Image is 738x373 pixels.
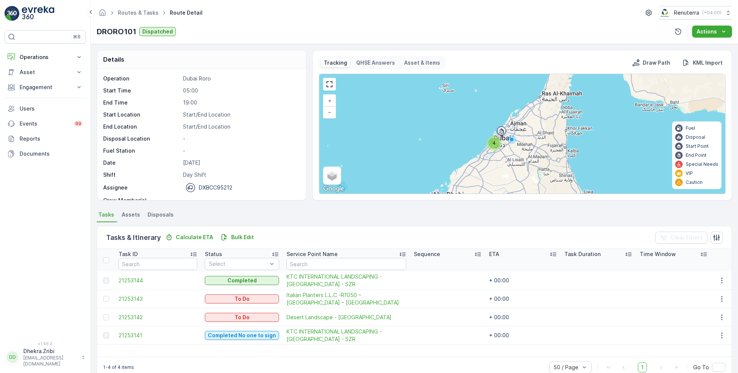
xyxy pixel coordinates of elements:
p: 1-4 of 4 items [103,364,134,370]
input: Search [119,258,197,270]
span: 1 [638,362,647,372]
span: Italian Planters L.L.C -R1050 – [GEOGRAPHIC_DATA] – [GEOGRAPHIC_DATA] [287,291,406,306]
button: KML Import [679,58,726,67]
a: KTC INTERNATIONAL LANDSCAPING - Emirates Towers - SZR [287,328,406,343]
p: Operations [20,53,71,61]
p: Special Needs [686,161,718,167]
span: Assets [122,211,140,218]
p: Dispatched [142,28,173,35]
p: Start Location [103,111,180,118]
a: KTC INTERNATIONAL LANDSCAPING - Emirates Towers - SZR [287,273,406,288]
a: Reports [5,131,86,146]
p: Time Window [640,250,676,258]
button: Operations [5,50,86,65]
p: Crew Member(s) [103,197,180,204]
img: Screenshot_2024-07-26_at_13.33.01.png [659,9,671,17]
button: To Do [205,313,279,322]
p: Start/End Location [183,123,298,130]
td: + 00:00 [485,308,561,326]
a: 21253143 [119,295,197,303]
a: Open this area in Google Maps (opens a new window) [321,184,346,194]
div: Toggle Row Selected [103,296,109,302]
a: 21253141 [119,332,197,339]
p: Operation [103,75,180,82]
p: Date [103,159,180,167]
p: End Time [103,99,180,106]
p: Service Point Name [287,250,338,258]
a: Zoom In [324,95,335,106]
p: Details [103,55,124,64]
td: + 00:00 [485,326,561,345]
span: Go To [693,364,709,371]
span: Tasks [98,211,114,218]
p: Sequence [414,250,440,258]
p: End Point [686,152,706,158]
p: Day Shift [183,171,298,179]
span: Desert Landscape - [GEOGRAPHIC_DATA] [287,314,406,321]
span: KTC INTERNATIONAL LANDSCAPING - [GEOGRAPHIC_DATA] - SZR [287,273,406,288]
div: DD [6,351,18,363]
button: Calculate ETA [162,233,216,242]
a: Events99 [5,116,86,131]
p: ( +04:00 ) [702,10,721,16]
p: Disposal Location [103,135,180,143]
input: Search [287,258,406,270]
p: [DATE] [183,159,298,167]
span: Disposals [148,211,174,218]
p: [EMAIL_ADDRESS][DOMAIN_NAME] [23,355,78,367]
p: KML Import [693,59,723,67]
td: + 00:00 [485,290,561,308]
p: Status [205,250,222,258]
p: VIP [686,170,693,176]
span: KTC INTERNATIONAL LANDSCAPING - [GEOGRAPHIC_DATA] - SZR [287,328,406,343]
div: Toggle Row Selected [103,314,109,320]
span: 21253142 [119,314,197,321]
p: End Location [103,123,180,130]
p: Tracking [324,59,347,67]
p: Disposal [686,134,705,140]
button: Dispatched [139,27,176,36]
p: Caution [686,179,703,185]
p: Actions [697,28,717,35]
p: Select [209,260,267,268]
img: Google [321,184,346,194]
button: Draw Path [629,58,673,67]
span: Route Detail [168,9,204,17]
p: Dhekra.Zribi [23,347,78,355]
p: - [183,147,298,155]
p: Tasks & Itinerary [106,232,161,243]
button: To Do [205,294,279,303]
button: Completed No one to sign [205,331,279,340]
p: - [183,197,298,204]
p: Bulk Edit [231,234,254,241]
a: Routes & Tasks [118,9,159,16]
p: Documents [20,150,83,158]
a: Italian Planters L.L.C -R1050 – Wasl Green Park – Ras Al Khor [287,291,406,306]
div: Toggle Row Selected [103,277,109,284]
a: Layers [324,167,340,184]
p: Start/End Location [183,111,298,118]
img: logo_light-DOdMpM7g.png [22,6,54,21]
p: QHSE Answers [356,59,395,67]
p: Calculate ETA [176,234,213,241]
button: DDDhekra.Zribi[EMAIL_ADDRESS][DOMAIN_NAME] [5,347,86,367]
a: View Fullscreen [324,79,335,90]
button: Clear Filters [655,232,708,244]
a: 21253144 [119,277,197,284]
a: Zoom Out [324,106,335,118]
p: Task ID [119,250,138,258]
a: Homepage [98,11,107,18]
span: 4 [493,140,496,146]
button: Engagement [5,80,86,95]
a: Users [5,101,86,116]
div: 4 [486,136,502,151]
p: ⌘B [73,34,81,40]
div: Toggle Row Selected [103,332,109,338]
p: - [183,135,298,143]
button: Completed [205,276,279,285]
a: Documents [5,146,86,161]
span: − [328,109,332,115]
button: Renuterra(+04:00) [659,6,732,20]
